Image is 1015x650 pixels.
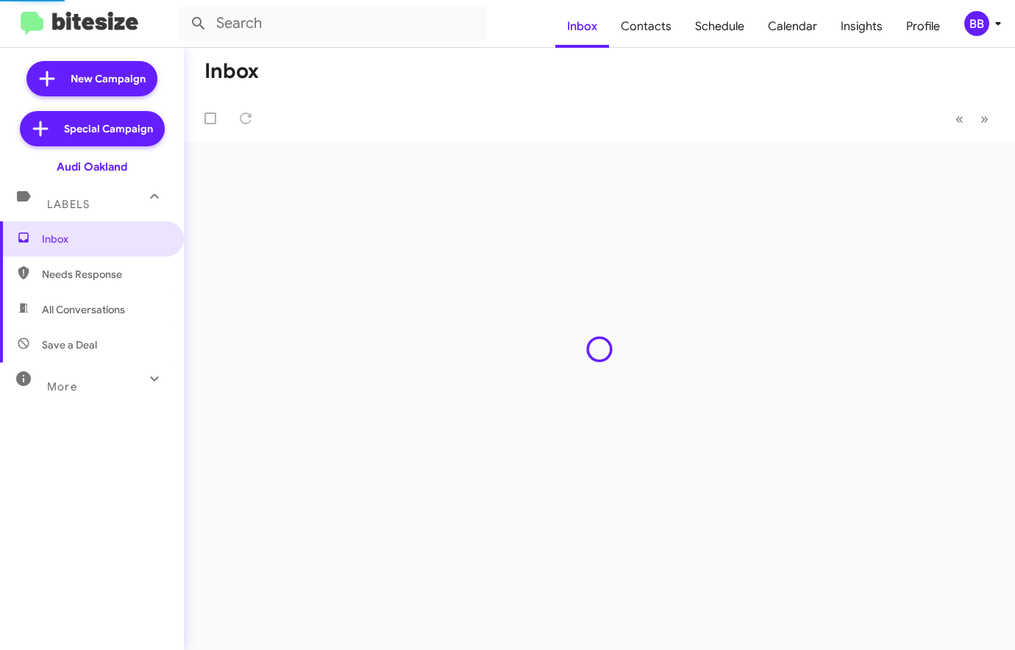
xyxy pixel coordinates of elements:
[26,61,157,96] a: New Campaign
[947,104,972,134] button: Previous
[555,5,609,48] a: Inbox
[42,302,125,317] span: All Conversations
[683,5,756,48] a: Schedule
[71,71,146,86] span: New Campaign
[972,104,997,134] button: Next
[42,267,167,282] span: Needs Response
[829,5,894,48] a: Insights
[42,337,97,352] span: Save a Deal
[964,11,989,36] div: BB
[47,198,90,211] span: Labels
[609,5,683,48] a: Contacts
[947,104,997,134] nav: Page navigation example
[955,110,964,128] span: «
[42,232,167,246] span: Inbox
[20,111,165,146] a: Special Campaign
[178,6,487,41] input: Search
[980,110,989,128] span: »
[47,380,77,393] span: More
[64,121,153,136] span: Special Campaign
[57,160,127,174] div: Audi Oakland
[204,60,259,83] h1: Inbox
[952,11,999,36] button: BB
[756,5,829,48] a: Calendar
[894,5,952,48] a: Profile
